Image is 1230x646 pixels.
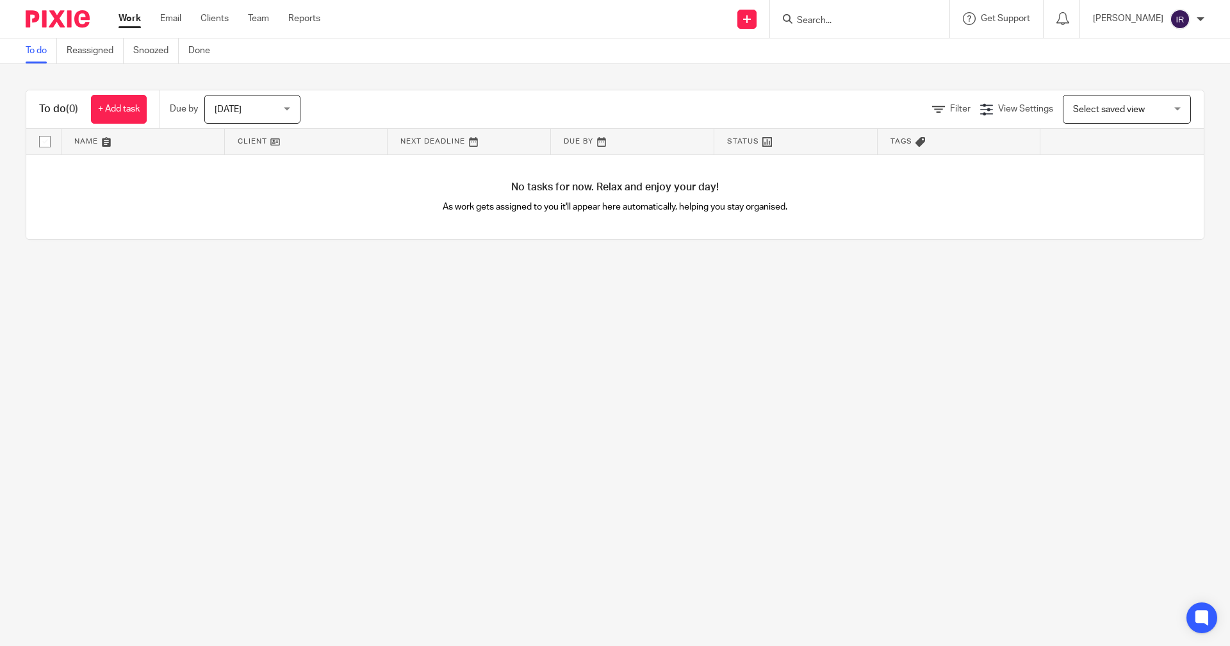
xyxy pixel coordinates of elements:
a: Reassigned [67,38,124,63]
img: svg%3E [1170,9,1190,29]
span: Tags [890,138,912,145]
span: (0) [66,104,78,114]
span: Filter [950,104,971,113]
span: [DATE] [215,105,242,114]
a: Snoozed [133,38,179,63]
span: Select saved view [1073,105,1145,114]
p: [PERSON_NAME] [1093,12,1163,25]
p: As work gets assigned to you it'll appear here automatically, helping you stay organised. [321,201,910,213]
a: + Add task [91,95,147,124]
a: Done [188,38,220,63]
input: Search [796,15,911,27]
a: Reports [288,12,320,25]
span: Get Support [981,14,1030,23]
img: Pixie [26,10,90,28]
a: To do [26,38,57,63]
a: Work [119,12,141,25]
a: Team [248,12,269,25]
p: Due by [170,103,198,115]
a: Clients [201,12,229,25]
span: View Settings [998,104,1053,113]
h1: To do [39,103,78,116]
a: Email [160,12,181,25]
h4: No tasks for now. Relax and enjoy your day! [26,181,1204,194]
